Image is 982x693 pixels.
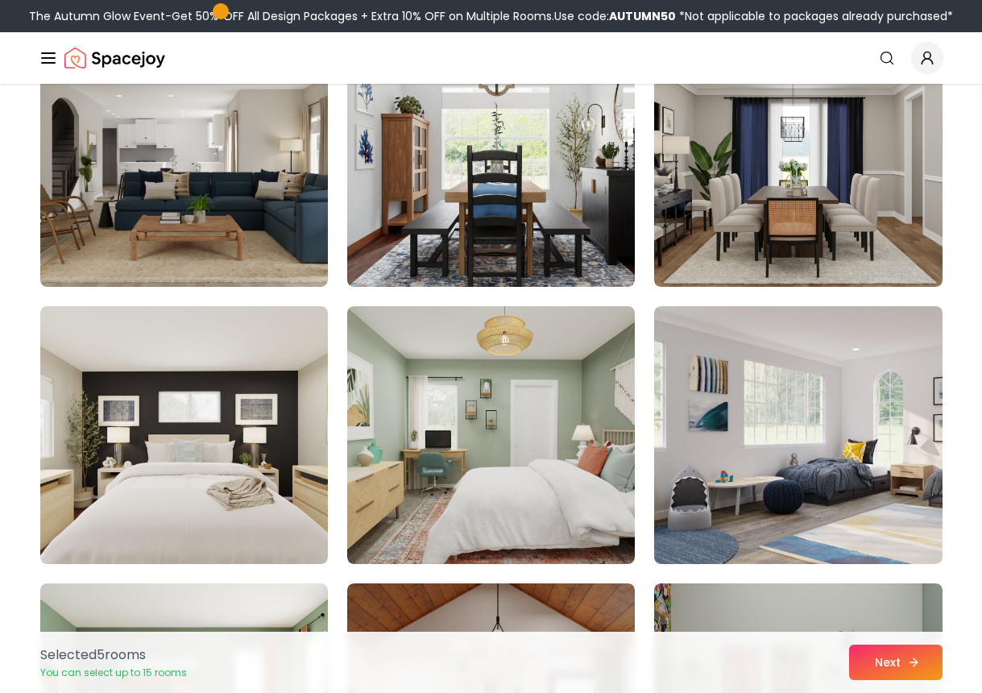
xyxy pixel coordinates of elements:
img: Room room-21 [654,29,942,287]
b: AUTUMN50 [609,8,676,24]
img: Room room-22 [40,306,328,564]
nav: Global [39,32,943,84]
p: Selected 5 room s [40,645,187,665]
button: Next [849,645,943,680]
img: Room room-20 [347,29,635,287]
img: Spacejoy Logo [64,42,165,74]
span: *Not applicable to packages already purchased* [676,8,953,24]
div: The Autumn Glow Event-Get 50% OFF All Design Packages + Extra 10% OFF on Multiple Rooms. [29,8,953,24]
img: Room room-19 [40,29,328,287]
a: Spacejoy [64,42,165,74]
p: You can select up to 15 rooms [40,666,187,679]
img: Room room-24 [654,306,942,564]
span: Use code: [554,8,676,24]
img: Room room-23 [347,306,635,564]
